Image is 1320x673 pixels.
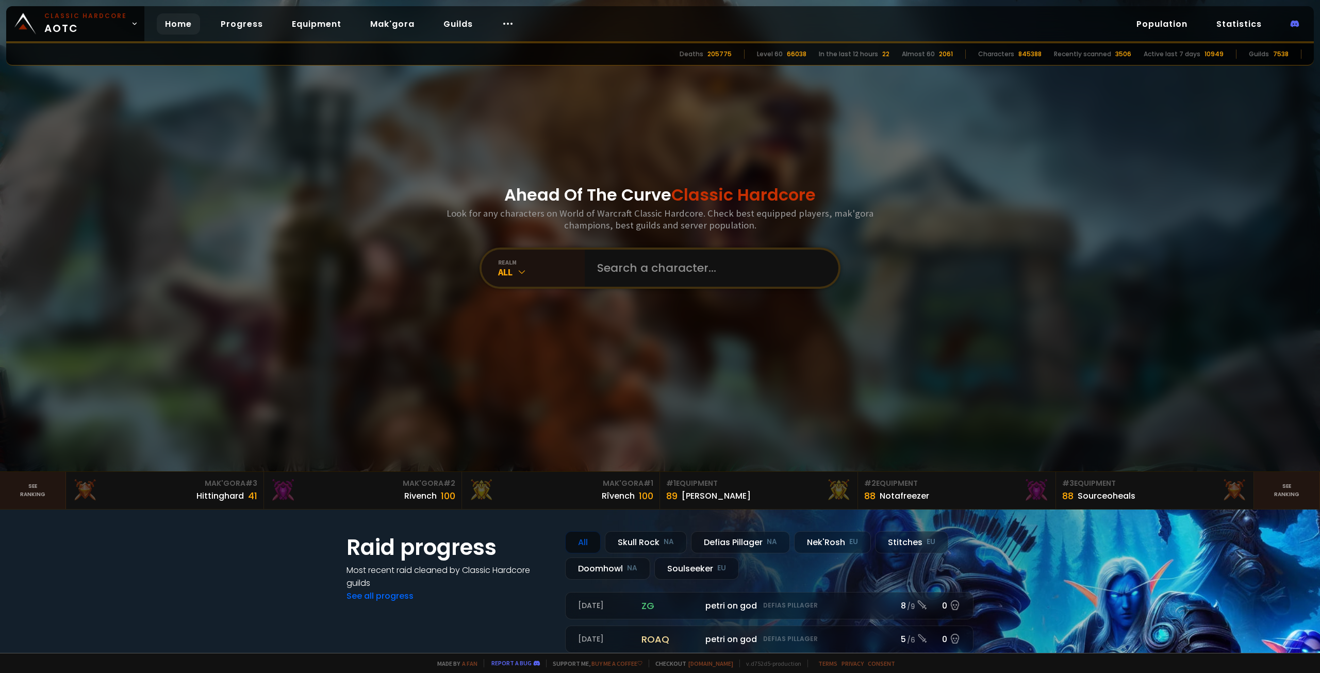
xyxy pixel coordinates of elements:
div: Guilds [1249,50,1269,59]
div: Hittinghard [196,489,244,502]
a: #3Equipment88Sourceoheals [1056,472,1254,509]
input: Search a character... [591,250,826,287]
div: 3506 [1115,50,1131,59]
small: EU [849,537,858,547]
small: EU [717,563,726,573]
a: a fan [462,660,477,667]
span: Support me, [546,660,642,667]
div: 22 [882,50,889,59]
span: # 2 [443,478,455,488]
div: All [565,531,601,553]
span: Classic Hardcore [671,183,816,206]
a: See all progress [346,590,414,602]
a: #2Equipment88Notafreezer [858,472,1056,509]
div: Defias Pillager [691,531,790,553]
div: Rivench [404,489,437,502]
small: EU [927,537,935,547]
div: Recently scanned [1054,50,1111,59]
div: In the last 12 hours [819,50,878,59]
div: All [498,266,585,278]
a: Buy me a coffee [591,660,642,667]
div: Almost 60 [902,50,935,59]
small: NA [664,537,674,547]
a: Terms [818,660,837,667]
div: Skull Rock [605,531,687,553]
div: 88 [1062,489,1074,503]
div: Notafreezer [880,489,929,502]
span: # 1 [666,478,676,488]
a: Statistics [1208,13,1270,35]
div: [PERSON_NAME] [682,489,751,502]
a: Progress [212,13,271,35]
a: Population [1128,13,1196,35]
h1: Raid progress [346,531,553,564]
span: Checkout [649,660,733,667]
h3: Look for any characters on World of Warcraft Classic Hardcore. Check best equipped players, mak'g... [442,207,878,231]
span: Made by [431,660,477,667]
div: 88 [864,489,876,503]
span: v. d752d5 - production [739,660,801,667]
small: NA [627,563,637,573]
div: 845388 [1018,50,1042,59]
div: 10949 [1204,50,1224,59]
a: Report a bug [491,659,532,667]
div: Mak'Gora [270,478,455,489]
div: 2061 [939,50,953,59]
a: Mak'Gora#2Rivench100 [264,472,462,509]
div: realm [498,258,585,266]
div: 100 [639,489,653,503]
a: Guilds [435,13,481,35]
a: [DATE]zgpetri on godDefias Pillager8 /90 [565,592,973,619]
div: Doomhowl [565,557,650,580]
a: Mak'gora [362,13,423,35]
div: Stitches [875,531,948,553]
div: 89 [666,489,678,503]
a: Mak'Gora#3Hittinghard41 [66,472,264,509]
div: Equipment [864,478,1049,489]
a: [DATE]roaqpetri on godDefias Pillager5 /60 [565,626,973,653]
div: 41 [248,489,257,503]
span: AOTC [44,11,127,36]
div: 100 [441,489,455,503]
span: # 3 [1062,478,1074,488]
div: Mak'Gora [468,478,653,489]
div: 205775 [707,50,732,59]
small: Classic Hardcore [44,11,127,21]
div: Nek'Rosh [794,531,871,553]
a: Equipment [284,13,350,35]
div: Sourceoheals [1078,489,1135,502]
div: Rîvench [602,489,635,502]
a: Mak'Gora#1Rîvench100 [462,472,660,509]
a: Classic HardcoreAOTC [6,6,144,41]
a: Consent [868,660,895,667]
a: [DOMAIN_NAME] [688,660,733,667]
a: #1Equipment89[PERSON_NAME] [660,472,858,509]
div: 66038 [787,50,806,59]
span: # 3 [245,478,257,488]
div: Equipment [1062,478,1247,489]
div: Level 60 [757,50,783,59]
div: Equipment [666,478,851,489]
span: # 2 [864,478,876,488]
div: Soulseeker [654,557,739,580]
a: Privacy [841,660,864,667]
a: Seeranking [1254,472,1320,509]
div: Mak'Gora [72,478,257,489]
small: NA [767,537,777,547]
h4: Most recent raid cleaned by Classic Hardcore guilds [346,564,553,589]
span: # 1 [643,478,653,488]
a: Home [157,13,200,35]
h1: Ahead Of The Curve [504,183,816,207]
div: Characters [978,50,1014,59]
div: Active last 7 days [1144,50,1200,59]
div: 7538 [1273,50,1289,59]
div: Deaths [680,50,703,59]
